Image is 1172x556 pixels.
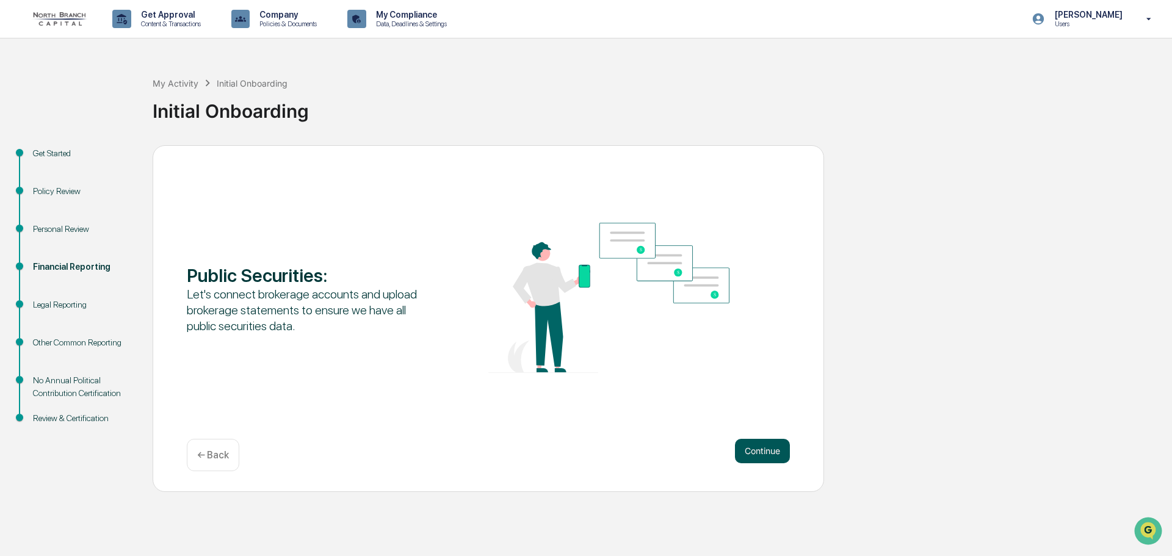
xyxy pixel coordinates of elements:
div: My Activity [153,78,198,88]
div: 🗄️ [89,155,98,165]
p: ← Back [197,449,229,461]
p: Content & Transactions [131,20,207,28]
div: Personal Review [33,223,133,236]
button: Continue [735,439,790,463]
div: Financial Reporting [33,261,133,273]
p: Get Approval [131,10,207,20]
div: Review & Certification [33,412,133,425]
span: Attestations [101,154,151,166]
div: Policy Review [33,185,133,198]
div: No Annual Political Contribution Certification [33,374,133,400]
div: Other Common Reporting [33,336,133,349]
p: How can we help? [12,26,222,45]
p: Company [250,10,323,20]
span: Pylon [121,207,148,216]
div: 🖐️ [12,155,22,165]
p: My Compliance [366,10,453,20]
a: 🗄️Attestations [84,149,156,171]
span: Data Lookup [24,177,77,189]
a: 🔎Data Lookup [7,172,82,194]
div: 🔎 [12,178,22,188]
div: Public Securities : [187,264,428,286]
a: 🖐️Preclearance [7,149,84,171]
a: Powered byPylon [86,206,148,216]
span: Preclearance [24,154,79,166]
p: Users [1045,20,1129,28]
div: Legal Reporting [33,298,133,311]
img: 1746055101610-c473b297-6a78-478c-a979-82029cc54cd1 [12,93,34,115]
div: Initial Onboarding [217,78,288,88]
div: Get Started [33,147,133,160]
p: Data, Deadlines & Settings [366,20,453,28]
div: We're available if you need us! [42,106,154,115]
img: logo [29,12,88,26]
button: Start new chat [208,97,222,112]
img: Public Securities [488,223,729,373]
p: Policies & Documents [250,20,323,28]
div: Start new chat [42,93,200,106]
p: [PERSON_NAME] [1045,10,1129,20]
div: Let's connect brokerage accounts and upload brokerage statements to ensure we have all public sec... [187,286,428,334]
iframe: Open customer support [1133,516,1166,549]
div: Initial Onboarding [153,90,1166,122]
